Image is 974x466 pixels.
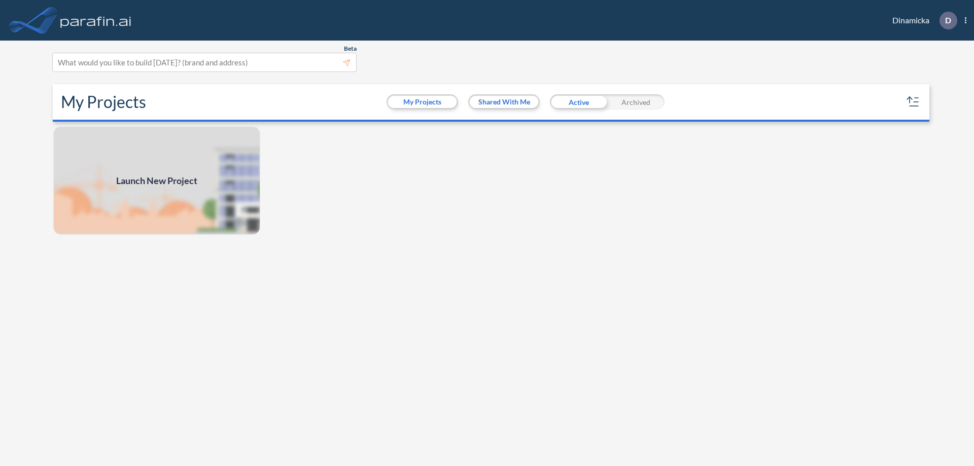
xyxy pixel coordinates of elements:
[877,12,966,29] div: Dinamicka
[61,92,146,112] h2: My Projects
[344,45,357,53] span: Beta
[58,10,133,30] img: logo
[945,16,951,25] p: D
[550,94,607,110] div: Active
[53,126,261,235] a: Launch New Project
[607,94,665,110] div: Archived
[53,126,261,235] img: add
[905,94,921,110] button: sort
[116,174,197,188] span: Launch New Project
[470,96,538,108] button: Shared With Me
[388,96,457,108] button: My Projects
